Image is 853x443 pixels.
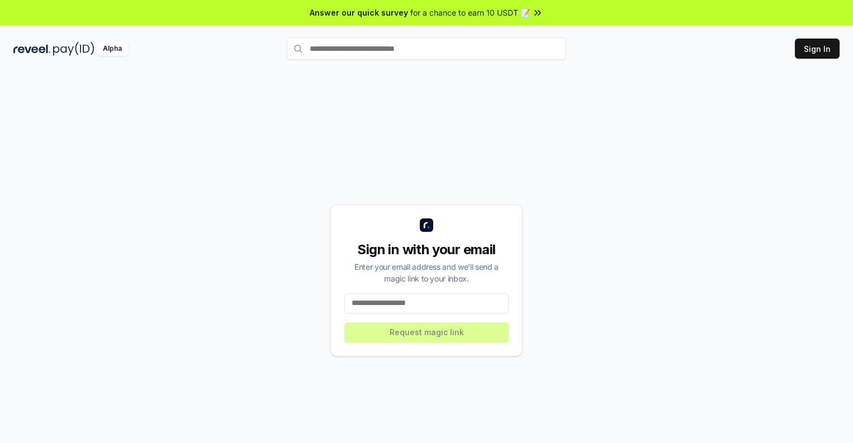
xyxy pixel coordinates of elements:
[795,39,840,59] button: Sign In
[13,42,51,56] img: reveel_dark
[410,7,530,18] span: for a chance to earn 10 USDT 📝
[420,218,433,232] img: logo_small
[344,261,509,284] div: Enter your email address and we’ll send a magic link to your inbox.
[97,42,128,56] div: Alpha
[344,241,509,259] div: Sign in with your email
[310,7,408,18] span: Answer our quick survey
[53,42,94,56] img: pay_id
